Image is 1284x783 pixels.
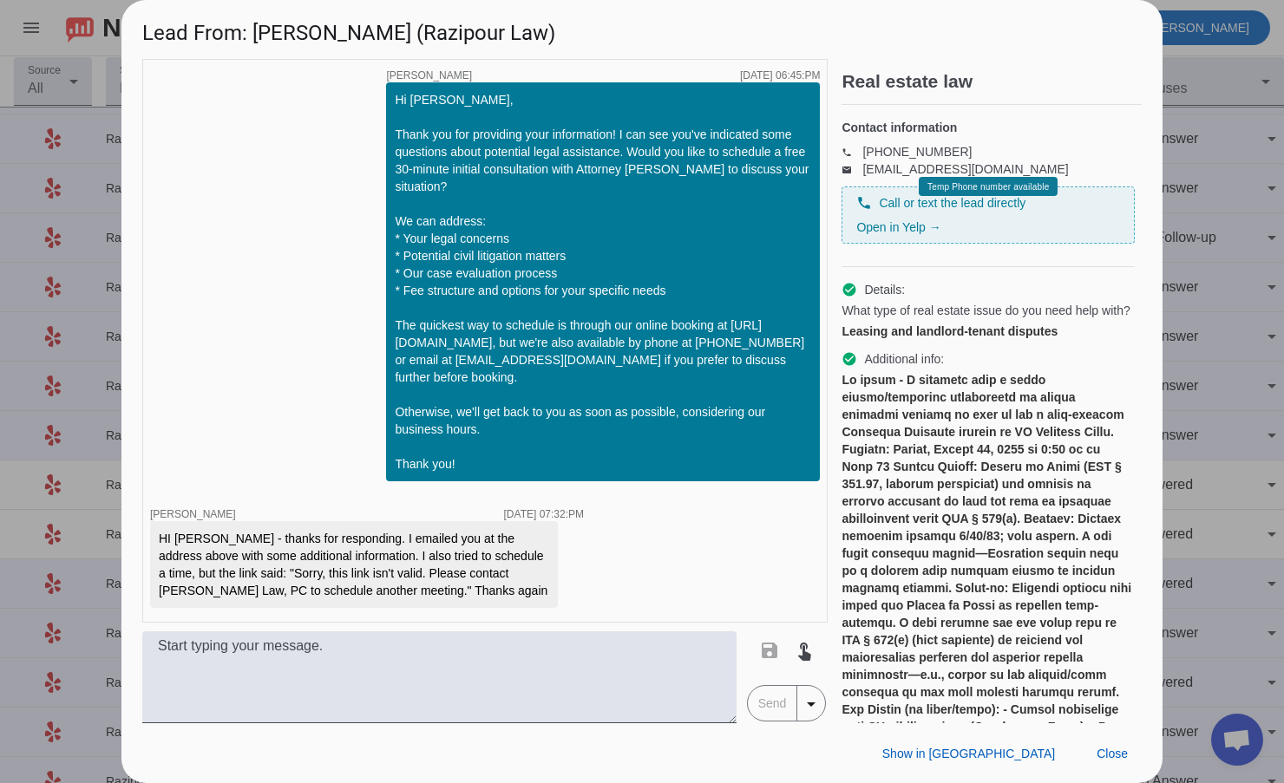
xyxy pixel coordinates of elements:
[842,302,1130,319] span: What type of real estate issue do you need help with?
[395,91,811,473] div: Hi [PERSON_NAME], Thank you for providing your information! I can see you've indicated some quest...
[150,508,236,520] span: [PERSON_NAME]
[927,182,1049,192] span: Temp Phone number available
[862,145,972,159] a: [PHONE_NUMBER]
[740,70,820,81] div: [DATE] 06:45:PM
[864,350,944,368] span: Additional info:
[1097,747,1128,760] span: Close
[386,70,472,81] span: [PERSON_NAME]
[856,220,940,234] a: Open in Yelp →
[862,162,1068,176] a: [EMAIL_ADDRESS][DOMAIN_NAME]
[159,530,549,599] div: HI [PERSON_NAME] - thanks for responding. I emailed you at the address above with some additional...
[842,282,857,297] mat-icon: check_circle
[794,640,815,661] mat-icon: touch_app
[856,195,872,211] mat-icon: phone
[864,281,905,298] span: Details:
[801,694,822,714] mat-icon: arrow_drop_down
[1083,738,1142,769] button: Close
[842,119,1135,136] h4: Contact information
[842,351,857,367] mat-icon: check_circle
[868,738,1069,769] button: Show in [GEOGRAPHIC_DATA]
[842,165,862,173] mat-icon: email
[882,747,1055,760] span: Show in [GEOGRAPHIC_DATA]
[842,323,1135,340] div: Leasing and landlord-tenant disputes
[879,194,1025,212] span: Call or text the lead directly
[842,147,862,156] mat-icon: phone
[504,509,584,519] div: [DATE] 07:32:PM
[842,73,1142,90] h2: Real estate law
